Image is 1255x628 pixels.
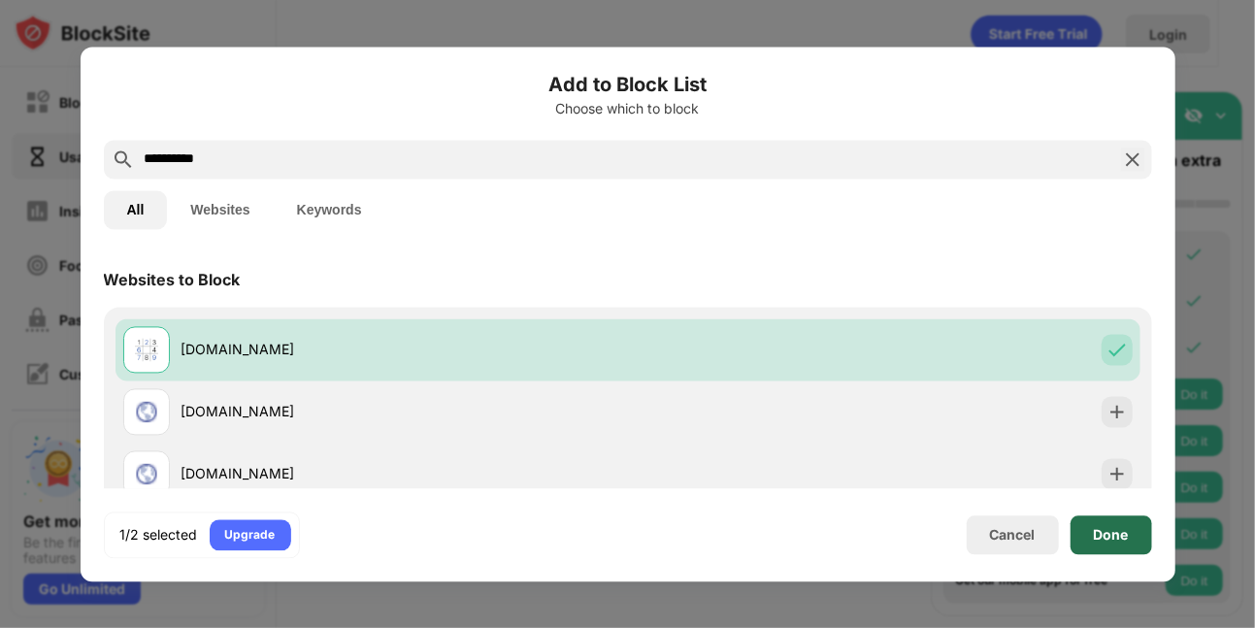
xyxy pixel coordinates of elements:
div: [DOMAIN_NAME] [182,402,628,422]
div: Websites to Block [104,270,241,289]
img: search.svg [112,148,135,171]
div: Cancel [990,527,1036,544]
img: favicons [135,338,158,361]
div: [DOMAIN_NAME] [182,340,628,360]
button: All [104,190,168,229]
div: Done [1094,527,1129,543]
button: Keywords [274,190,385,229]
div: Upgrade [225,525,276,545]
h6: Add to Block List [104,70,1152,99]
button: Websites [167,190,273,229]
div: 1/2 selected [120,525,198,545]
img: favicons [135,400,158,423]
img: favicons [135,462,158,485]
div: Choose which to block [104,101,1152,116]
img: search-close [1121,148,1144,171]
div: [DOMAIN_NAME] [182,464,628,484]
